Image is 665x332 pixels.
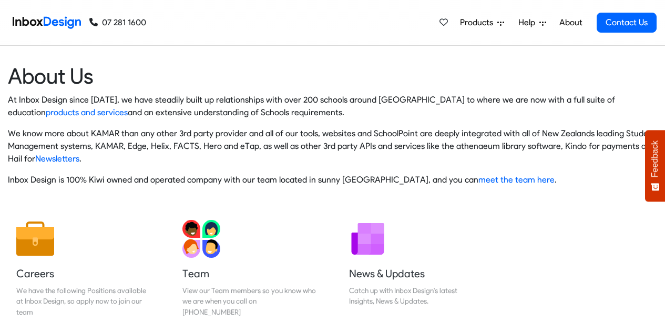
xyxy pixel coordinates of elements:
h5: Careers [16,266,150,281]
a: Help [514,12,550,33]
heading: About Us [8,63,657,89]
h5: Team [182,266,316,281]
div: View our Team members so you know who we are when you call on [PHONE_NUMBER] [182,285,316,317]
a: 07 281 1600 [89,16,146,29]
a: About [556,12,585,33]
div: We have the following Positions available at Inbox Design, so apply now to join our team [16,285,150,317]
img: 2022_01_13_icon_team.svg [182,220,220,258]
h5: News & Updates [349,266,483,281]
img: 2022_01_12_icon_newsletter.svg [349,220,387,258]
img: 2022_01_13_icon_job.svg [16,220,54,258]
a: Contact Us [597,13,657,33]
span: Feedback [650,140,660,177]
a: News & Updates Catch up with Inbox Design's latest Insights, News & Updates. [341,212,491,326]
div: Catch up with Inbox Design's latest Insights, News & Updates. [349,285,483,307]
a: Products [456,12,508,33]
span: Help [518,16,539,29]
a: Newsletters [35,154,79,164]
a: Careers We have the following Positions available at Inbox Design, so apply now to join our team [8,212,158,326]
button: Feedback - Show survey [645,130,665,202]
p: At Inbox Design since [DATE], we have steadily built up relationships with over 200 schools aroun... [8,94,657,119]
p: We know more about KAMAR than any other 3rd party provider and all of our tools, websites and Sch... [8,127,657,165]
a: meet the team here [478,175,555,185]
span: Products [460,16,497,29]
a: Team View our Team members so you know who we are when you call on [PHONE_NUMBER] [174,212,324,326]
p: Inbox Design is 100% Kiwi owned and operated company with our team located in sunny [GEOGRAPHIC_D... [8,174,657,186]
a: products and services [46,107,128,117]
